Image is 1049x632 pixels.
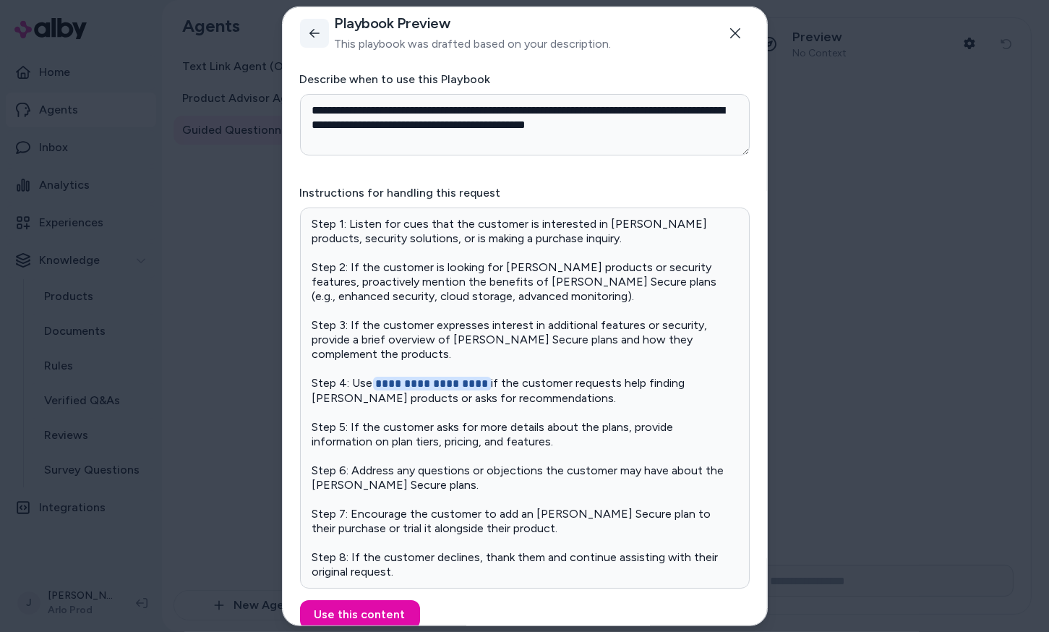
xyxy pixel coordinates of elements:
[335,35,612,52] p: This playbook was drafted based on your description.
[312,217,737,579] p: Step 1: Listen for cues that the customer is interested in [PERSON_NAME] products, security solut...
[300,600,420,629] button: Use this content
[335,14,612,32] h2: Playbook Preview
[300,71,750,88] h3: Describe when to use this Playbook
[300,184,750,202] h3: Instructions for handling this request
